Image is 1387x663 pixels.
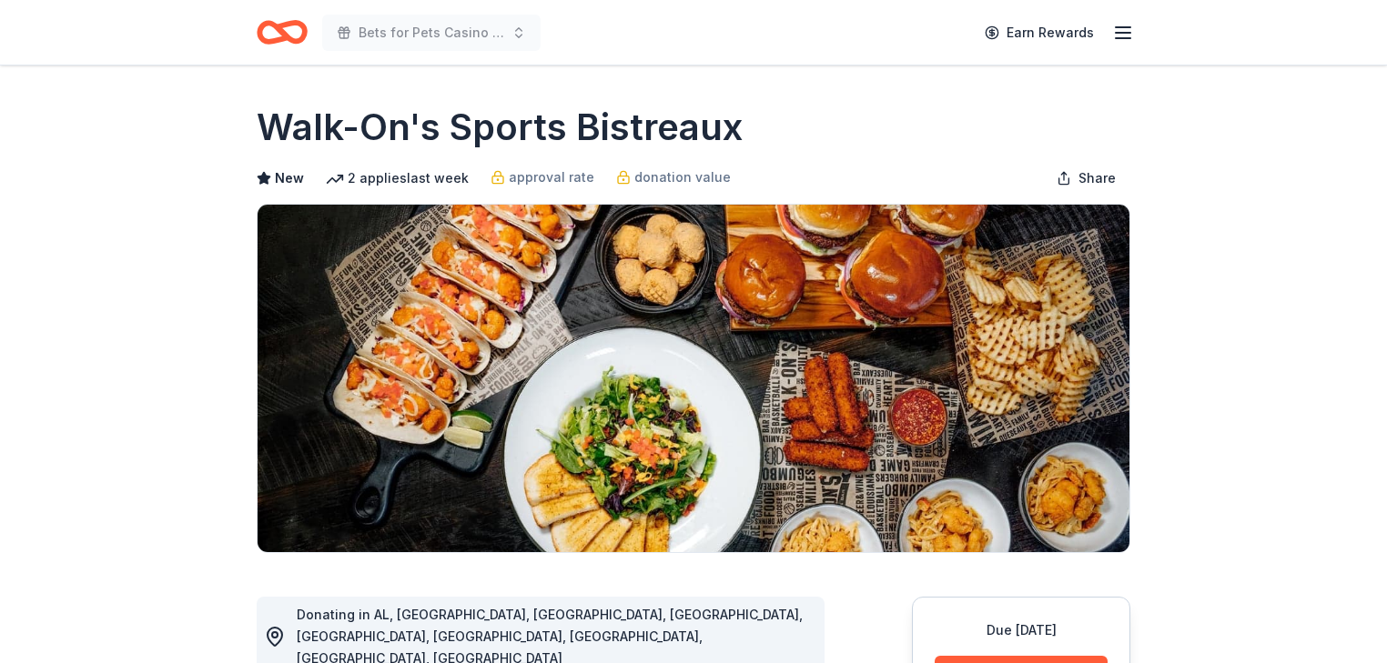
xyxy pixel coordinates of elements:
[1078,167,1116,189] span: Share
[275,167,304,189] span: New
[974,16,1105,49] a: Earn Rewards
[322,15,541,51] button: Bets for Pets Casino Night
[935,619,1108,641] div: Due [DATE]
[258,205,1129,552] img: Image for Walk-On's Sports Bistreaux
[326,167,469,189] div: 2 applies last week
[634,166,731,188] span: donation value
[257,11,308,54] a: Home
[491,166,594,188] a: approval rate
[359,22,504,44] span: Bets for Pets Casino Night
[509,166,594,188] span: approval rate
[616,166,731,188] a: donation value
[1042,160,1130,196] button: Share
[257,102,743,153] h1: Walk-On's Sports Bistreaux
